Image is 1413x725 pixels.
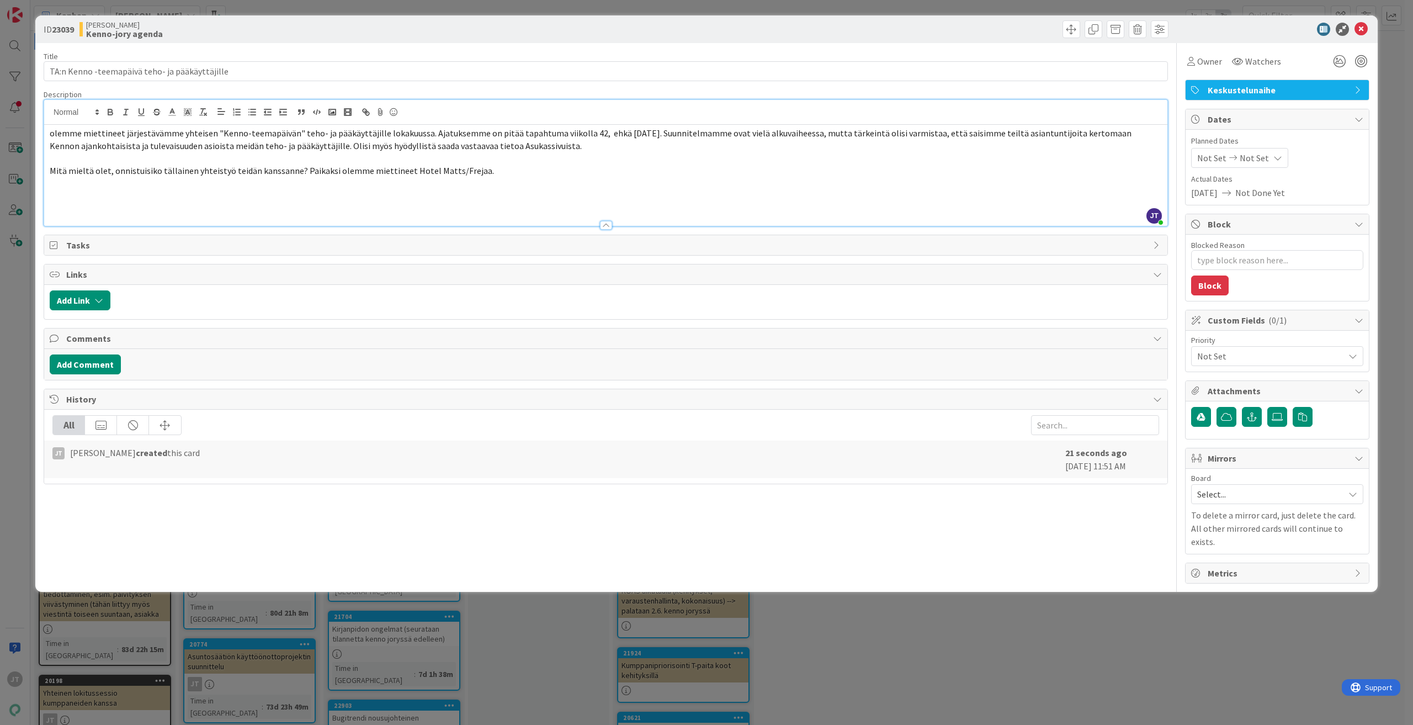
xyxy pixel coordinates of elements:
span: Mirrors [1208,452,1349,465]
span: Attachments [1208,384,1349,398]
p: To delete a mirror card, just delete the card. All other mirrored cards will continue to exists. [1191,509,1363,548]
b: 23039 [52,24,74,35]
button: Block [1191,276,1229,295]
span: ID [44,23,74,36]
span: Description [44,89,82,99]
span: Mitä mieltä olet, onnistuisiko tällainen yhteistyö teidän kanssanne? Paikaksi olemme miettineet H... [50,165,494,176]
span: Dates [1208,113,1349,126]
span: JT [1146,208,1162,224]
span: olemme miettineet järjestävämme yhteisen "Kenno-teemapäivän" teho- ja pääkäyttäjille lokakuussa. ... [50,128,1133,151]
span: [PERSON_NAME] this card [70,446,200,459]
div: All [53,416,85,435]
input: Search... [1031,415,1159,435]
span: Not Set [1197,348,1338,364]
b: Kenno-jory agenda [86,29,163,38]
span: Select... [1197,486,1338,502]
span: [DATE] [1191,186,1218,199]
button: Add Link [50,290,110,310]
span: Custom Fields [1208,314,1349,327]
b: created [136,447,167,458]
span: Metrics [1208,567,1349,580]
button: Add Comment [50,354,121,374]
span: Planned Dates [1191,135,1363,147]
span: Owner [1197,55,1222,68]
span: Not Done Yet [1235,186,1285,199]
span: Block [1208,218,1349,231]
label: Blocked Reason [1191,240,1245,250]
span: [PERSON_NAME] [86,20,163,29]
span: Actual Dates [1191,173,1363,185]
div: Priority [1191,336,1363,344]
label: Title [44,51,58,61]
span: Links [66,268,1148,281]
span: Tasks [66,239,1148,252]
div: [DATE] 11:51 AM [1065,446,1159,473]
span: Board [1191,474,1211,482]
span: History [66,393,1148,406]
b: 21 seconds ago [1065,447,1127,458]
input: type card name here... [44,61,1168,81]
span: Watchers [1245,55,1281,68]
span: Comments [66,332,1148,345]
span: Support [23,2,50,15]
div: JT [52,447,65,459]
span: Not Set [1240,151,1269,165]
span: Not Set [1197,151,1226,165]
span: Keskustelunaihe [1208,83,1349,97]
span: ( 0/1 ) [1268,315,1287,326]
